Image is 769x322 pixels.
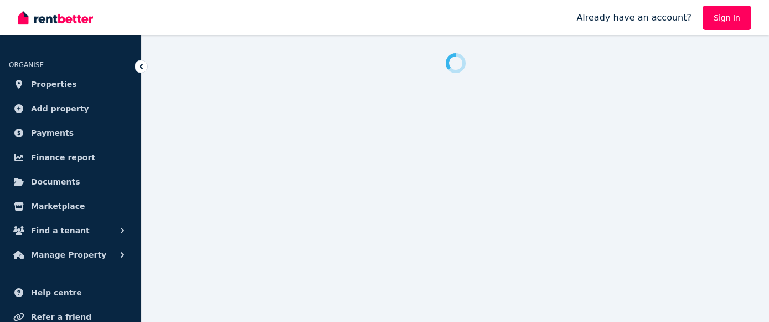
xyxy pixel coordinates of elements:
button: Manage Property [9,244,132,266]
span: Add property [31,102,89,115]
a: Help centre [9,282,132,304]
a: Finance report [9,146,132,168]
span: Marketplace [31,200,85,213]
a: Marketplace [9,195,132,217]
span: Manage Property [31,248,106,262]
span: Find a tenant [31,224,90,237]
a: Payments [9,122,132,144]
img: RentBetter [18,9,93,26]
span: Help centre [31,286,82,299]
span: Payments [31,126,74,140]
span: Properties [31,78,77,91]
a: Add property [9,98,132,120]
span: ORGANISE [9,61,44,69]
button: Find a tenant [9,219,132,242]
span: Already have an account? [576,11,691,24]
a: Sign In [703,6,751,30]
span: Documents [31,175,80,188]
span: Finance report [31,151,95,164]
a: Properties [9,73,132,95]
a: Documents [9,171,132,193]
